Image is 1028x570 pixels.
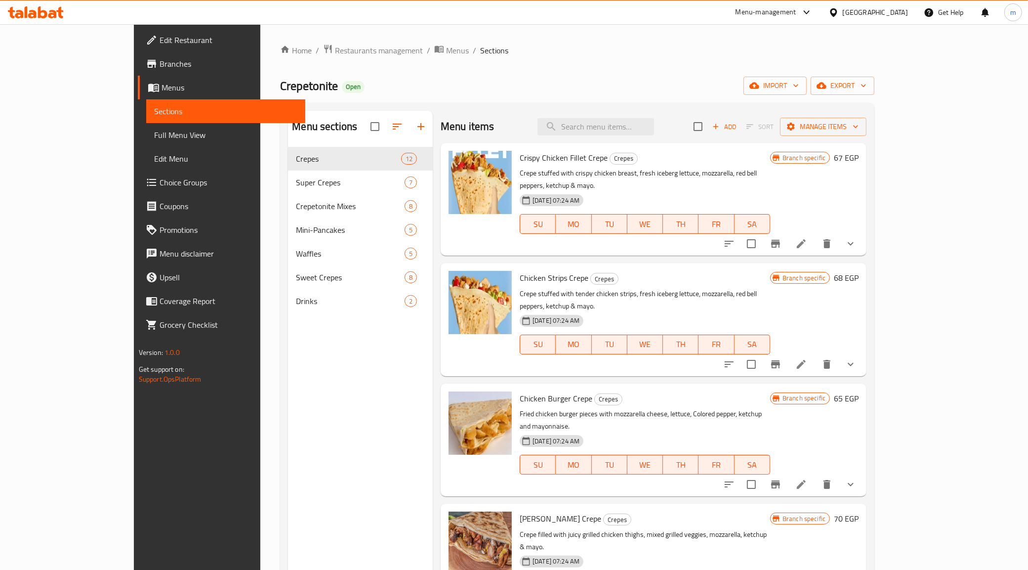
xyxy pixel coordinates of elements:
[365,116,385,137] span: Select all sections
[764,473,787,496] button: Branch-specific-item
[138,313,306,337] a: Grocery Checklist
[834,271,859,285] h6: 68 EGP
[739,217,766,231] span: SA
[845,358,857,370] svg: Show Choices
[138,171,306,194] a: Choice Groups
[323,44,423,57] a: Restaurants management
[342,83,365,91] span: Open
[717,352,741,376] button: sort-choices
[610,153,638,165] div: Crepes
[631,458,659,472] span: WE
[335,44,423,56] span: Restaurants management
[139,363,184,376] span: Get support on:
[780,118,866,136] button: Manage items
[779,153,829,163] span: Branch specific
[717,232,741,256] button: sort-choices
[845,238,857,250] svg: Show Choices
[839,352,863,376] button: show more
[292,119,357,134] h2: Menu sections
[296,224,405,236] span: Mini-Pancakes
[524,337,552,351] span: SU
[751,80,799,92] span: import
[296,200,405,212] span: Crepetonite Mixes
[296,153,401,165] span: Crepes
[280,44,874,57] nav: breadcrumb
[160,271,298,283] span: Upsell
[795,479,807,490] a: Edit menu item
[524,217,552,231] span: SU
[288,218,433,242] div: Mini-Pancakes5
[596,458,623,472] span: TU
[556,214,591,234] button: MO
[405,225,416,235] span: 5
[138,194,306,218] a: Coupons
[795,238,807,250] a: Edit menu item
[764,352,787,376] button: Branch-specific-item
[405,224,417,236] div: items
[520,288,770,312] p: Crepe stuffed with tender chicken strips, fresh iceberg lettuce, mozzarella, red bell peppers, ke...
[160,295,298,307] span: Coverage Report
[296,271,405,283] div: Sweet Crepes
[524,458,552,472] span: SU
[667,337,695,351] span: TH
[401,153,417,165] div: items
[405,200,417,212] div: items
[138,289,306,313] a: Coverage Report
[449,151,512,214] img: Crispy Chicken Fillet Crepe
[154,129,298,141] span: Full Menu View
[591,273,618,285] span: Crepes
[663,335,699,354] button: TH
[560,337,587,351] span: MO
[405,297,416,306] span: 2
[520,270,588,285] span: Chicken Strips Crepe
[537,118,654,135] input: search
[520,214,556,234] button: SU
[520,528,770,553] p: Crepe filled with juicy grilled chicken thighs, mixed grilled veggies, mozzarella, ketchup & mayo.
[741,233,762,254] span: Select to update
[520,391,592,406] span: Chicken Burger Crepe
[594,394,622,405] div: Crepes
[138,52,306,76] a: Branches
[736,6,796,18] div: Menu-management
[604,514,631,526] span: Crepes
[405,249,416,259] span: 5
[739,458,766,472] span: SA
[520,167,770,192] p: Crepe stuffed with crispy chicken breast, fresh iceberg lettuce, mozzarella, red bell peppers, ke...
[627,455,663,475] button: WE
[788,121,859,133] span: Manage items
[627,214,663,234] button: WE
[819,80,866,92] span: export
[138,242,306,265] a: Menu disclaimer
[288,289,433,313] div: Drinks2
[702,217,730,231] span: FR
[288,147,433,171] div: Crepes12
[529,196,583,205] span: [DATE] 07:24 AM
[316,44,319,56] li: /
[603,514,631,526] div: Crepes
[717,473,741,496] button: sort-choices
[146,99,306,123] a: Sections
[740,119,780,134] span: Select section first
[160,319,298,331] span: Grocery Checklist
[288,194,433,218] div: Crepetonite Mixes8
[688,116,708,137] span: Select section
[160,176,298,188] span: Choice Groups
[402,154,416,164] span: 12
[296,248,405,260] span: Waffles
[529,316,583,325] span: [DATE] 07:24 AM
[160,34,298,46] span: Edit Restaurant
[288,143,433,317] nav: Menu sections
[667,458,695,472] span: TH
[434,44,469,57] a: Menus
[779,394,829,403] span: Branch specific
[560,217,587,231] span: MO
[592,455,627,475] button: TU
[735,455,770,475] button: SA
[631,217,659,231] span: WE
[834,512,859,526] h6: 70 EGP
[405,176,417,188] div: items
[405,248,417,260] div: items
[839,232,863,256] button: show more
[815,473,839,496] button: delete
